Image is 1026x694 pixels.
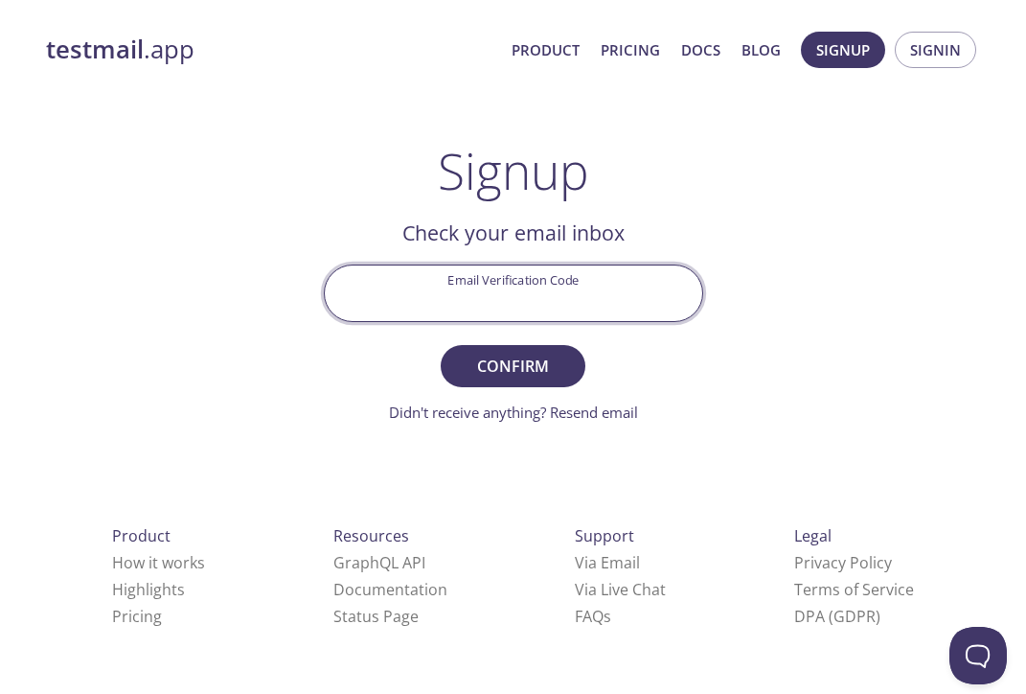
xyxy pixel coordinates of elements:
[794,525,832,546] span: Legal
[801,32,885,68] button: Signup
[324,217,703,249] h2: Check your email inbox
[333,525,409,546] span: Resources
[46,34,496,66] a: testmail.app
[46,33,144,66] strong: testmail
[333,606,419,627] a: Status Page
[910,37,961,62] span: Signin
[438,142,589,199] h1: Signup
[794,579,914,600] a: Terms of Service
[604,606,611,627] span: s
[601,37,660,62] a: Pricing
[794,552,892,573] a: Privacy Policy
[575,606,611,627] a: FAQ
[895,32,976,68] button: Signin
[112,525,171,546] span: Product
[794,606,880,627] a: DPA (GDPR)
[389,403,638,422] a: Didn't receive anything? Resend email
[575,579,666,600] a: Via Live Chat
[462,353,563,380] span: Confirm
[949,627,1007,684] iframe: Help Scout Beacon - Open
[575,552,640,573] a: Via Email
[512,37,580,62] a: Product
[741,37,781,62] a: Blog
[112,606,162,627] a: Pricing
[575,525,634,546] span: Support
[333,552,425,573] a: GraphQL API
[112,579,185,600] a: Highlights
[816,37,870,62] span: Signup
[441,345,584,387] button: Confirm
[112,552,205,573] a: How it works
[333,579,447,600] a: Documentation
[681,37,720,62] a: Docs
